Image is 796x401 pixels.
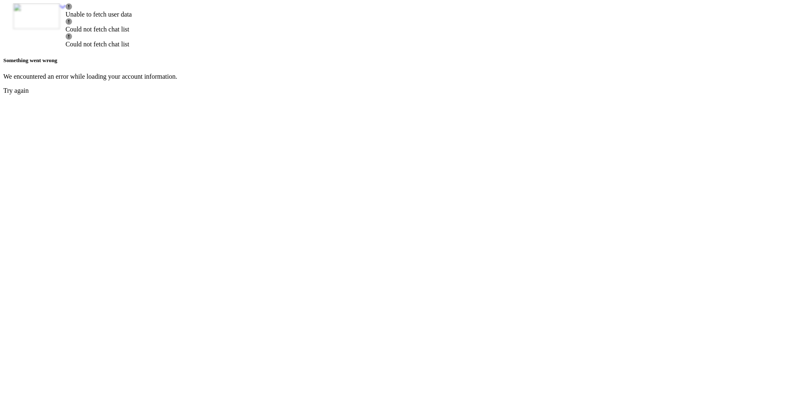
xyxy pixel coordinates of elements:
p: We encountered an error while loading your account information. [3,73,793,80]
div: Try again [3,87,793,94]
div: Could not fetch chat list [66,41,132,48]
div: Could not fetch chat list [66,26,132,33]
div: Unable to fetch user data [66,11,132,18]
h5: Something went wrong [3,57,793,64]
